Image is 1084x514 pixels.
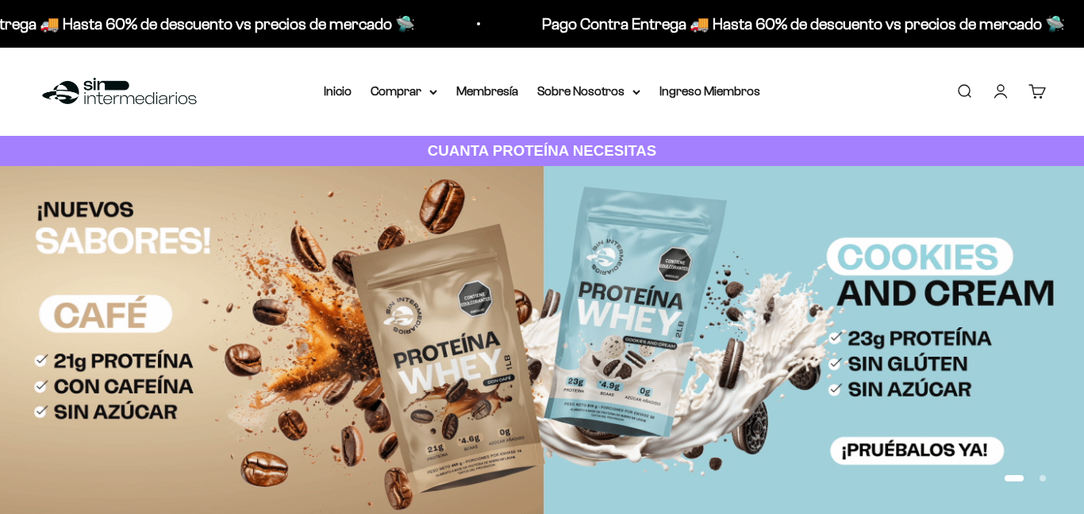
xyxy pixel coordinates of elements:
[488,11,1011,37] p: Pago Contra Entrega 🚚 Hasta 60% de descuento vs precios de mercado 🛸
[428,142,657,159] strong: CUANTA PROTEÍNA NECESITAS
[537,81,640,102] summary: Sobre Nosotros
[456,84,518,98] a: Membresía
[659,84,760,98] a: Ingreso Miembros
[371,81,437,102] summary: Comprar
[324,84,352,98] a: Inicio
